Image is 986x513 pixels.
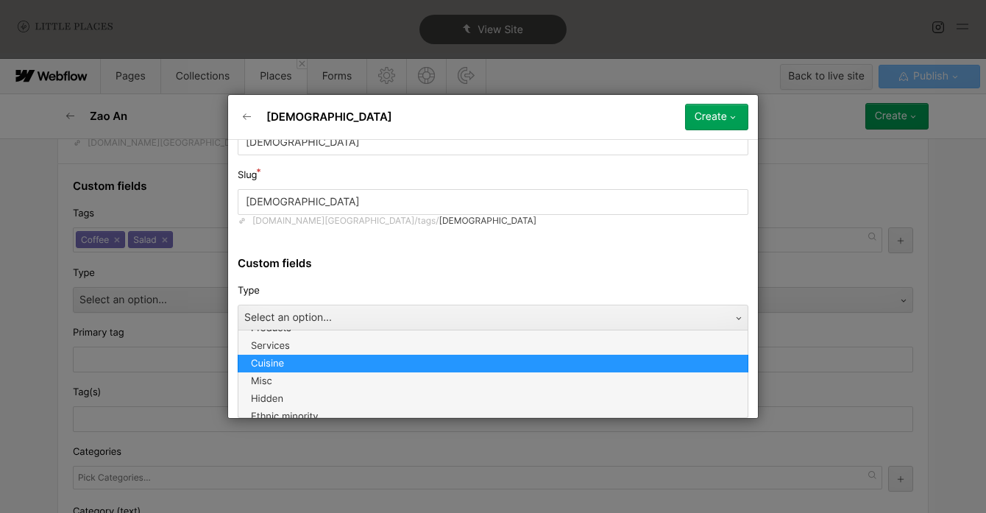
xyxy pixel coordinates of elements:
button: Create [685,104,748,130]
span: [DEMOGRAPHIC_DATA] [439,215,536,227]
span: [DOMAIN_NAME][GEOGRAPHIC_DATA]/tags/ [252,215,439,227]
div: Create [695,111,727,123]
span: Type [238,284,260,297]
div: Misc [245,375,741,388]
div: Select an option... [238,306,718,330]
div: Cuisine [245,357,741,370]
h2: [DEMOGRAPHIC_DATA] [266,110,392,124]
span: Slug [238,169,257,182]
h4: Custom fields [238,256,748,271]
div: Services [245,339,741,353]
div: Ethnic minority [245,410,741,423]
div: Hidden [245,392,741,406]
